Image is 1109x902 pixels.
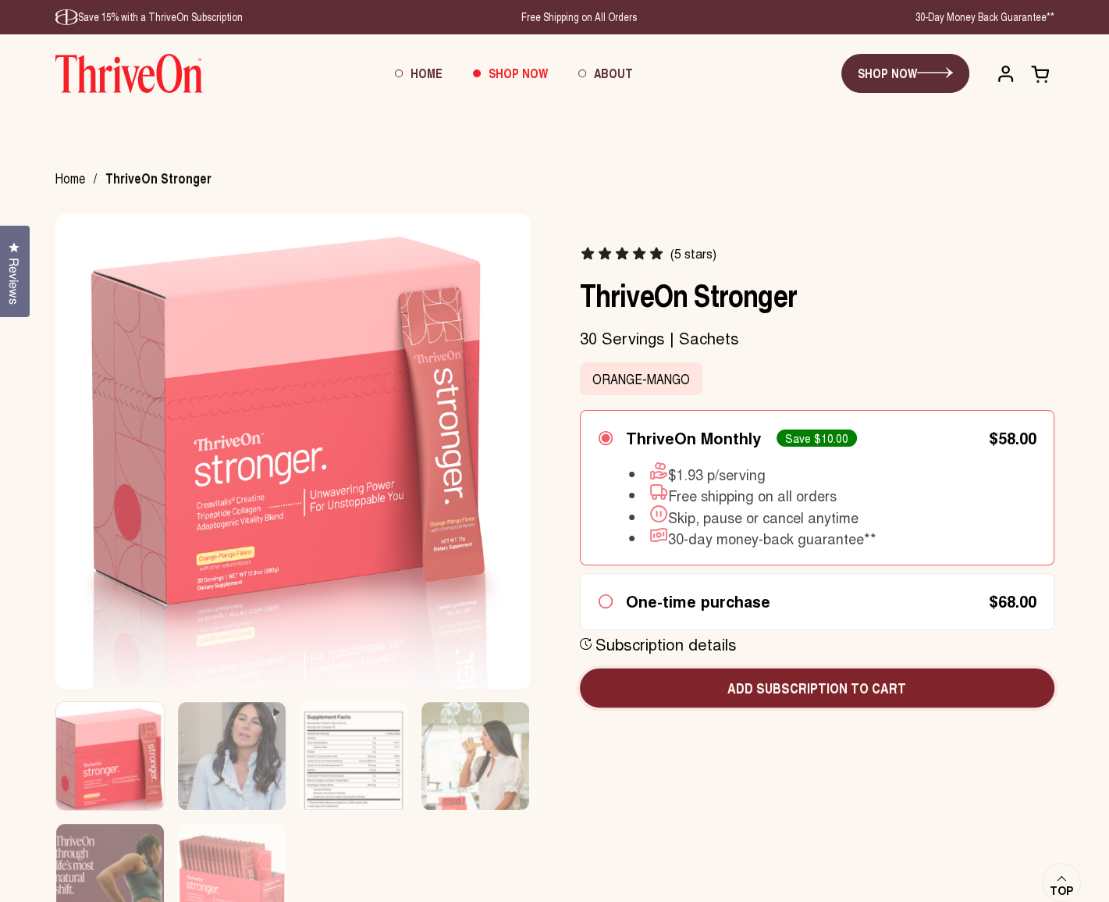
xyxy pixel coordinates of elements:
div: Subscription details [595,634,737,654]
a: Home [55,169,85,187]
p: Save 15% with a ThriveOn Subscription [55,9,243,25]
span: ThriveOn Stronger [105,171,211,187]
li: 30-day money-back guarantee** [629,526,876,547]
span: Top [1050,884,1073,898]
span: About [593,64,632,82]
a: About [563,52,648,94]
a: Shop Now [457,52,563,94]
span: Home [55,169,85,190]
span: Home [410,64,442,82]
p: 30-Day Money Back Guarantee** [915,9,1054,25]
span: Shop Now [488,64,547,82]
div: $68.00 [989,594,1036,609]
span: Add subscription to cart [592,678,1042,698]
a: Home [379,52,457,94]
span: / [94,171,97,187]
a: SHOP NOW [841,54,969,93]
img: Box of ThriveOn Stronger supplement with a pink design on a white background [56,702,164,832]
p: Free Shipping on All Orders [521,9,637,25]
span: (5 stars) [670,246,716,262]
span: Reviews [4,258,24,305]
p: 30 Servings | Sachets [580,328,1054,348]
label: Orange-Mango [580,362,702,395]
button: Add subscription to cart [580,668,1054,708]
h1: ThriveOn Stronger [580,276,1054,313]
li: Skip, pause or cancel anytime [629,504,876,526]
img: Box of ThriveOn Stronger supplement with a pink design on a white background [55,214,530,689]
div: One-time purchase [626,592,770,611]
div: ThriveOn Monthly [626,429,761,447]
div: $58.00 [989,430,1036,446]
li: Free shipping on all orders [629,483,876,504]
li: $1.93 p/serving [629,462,876,483]
nav: breadcrumbs [55,171,231,187]
div: Save $10.00 [777,430,857,447]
